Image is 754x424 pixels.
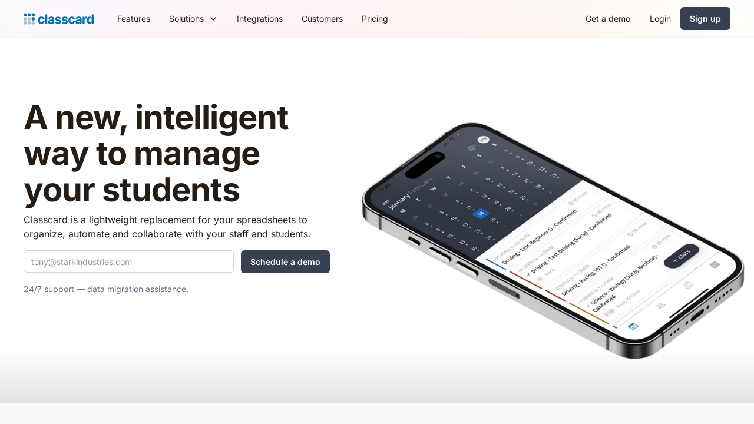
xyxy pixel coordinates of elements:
[352,5,398,32] a: Pricing
[24,213,330,241] p: Classcard is a lightweight replacement for your spreadsheets to organize, automate and collaborat...
[576,5,640,32] a: Get a demo
[680,7,730,30] a: Sign up
[24,11,94,27] a: Logo
[160,5,227,32] div: Solutions
[24,250,330,273] form: Quick Demo Form
[108,5,160,32] a: Features
[640,5,680,32] a: Login
[690,12,721,25] div: Sign up
[24,250,234,273] input: tony@starkindustries.com
[24,100,330,208] h1: A new, intelligent way to manage your students
[24,282,330,296] p: 24/7 support — data migration assistance.
[227,5,292,32] a: Integrations
[241,250,330,273] input: Schedule a demo
[169,12,204,25] div: Solutions
[292,5,352,32] a: Customers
